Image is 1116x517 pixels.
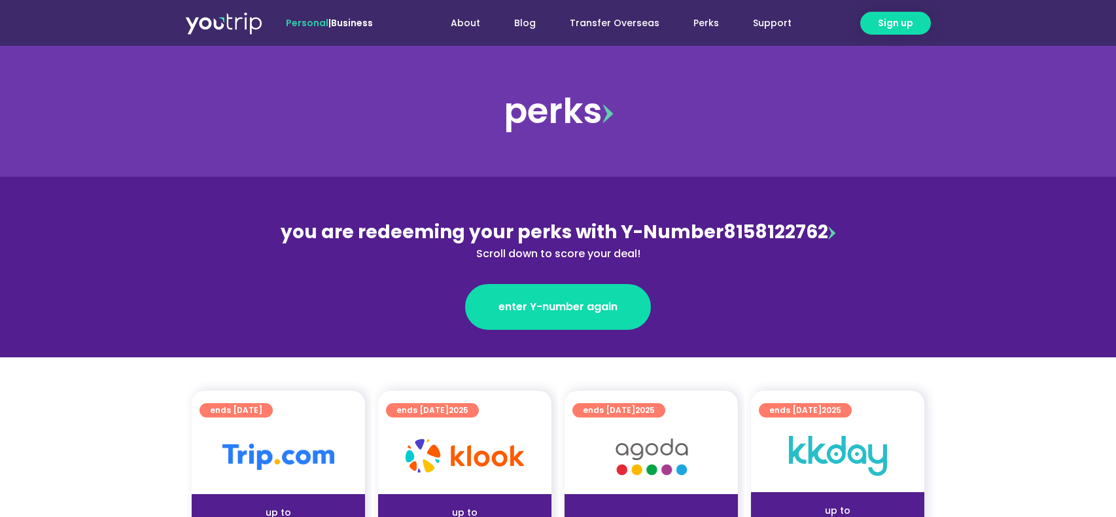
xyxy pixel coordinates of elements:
a: ends [DATE]2025 [759,403,852,418]
a: enter Y-number again [465,284,651,330]
span: 2025 [822,404,841,416]
a: Sign up [860,12,931,35]
span: enter Y-number again [498,299,618,315]
a: Transfer Overseas [553,11,676,35]
a: About [434,11,497,35]
a: ends [DATE]2025 [386,403,479,418]
span: | [286,16,373,29]
div: Scroll down to score your deal! [274,246,842,262]
a: Blog [497,11,553,35]
a: ends [DATE] [200,403,273,418]
span: Sign up [878,16,913,30]
a: Support [736,11,809,35]
span: 2025 [635,404,655,416]
span: ends [DATE] [210,403,262,418]
span: 2025 [449,404,468,416]
nav: Menu [408,11,809,35]
div: 8158122762 [274,219,842,262]
span: ends [DATE] [583,403,655,418]
span: Personal [286,16,328,29]
span: ends [DATE] [769,403,841,418]
span: ends [DATE] [396,403,468,418]
a: Perks [676,11,736,35]
span: you are redeeming your perks with Y-Number [281,219,724,245]
a: ends [DATE]2025 [572,403,665,418]
a: Business [331,16,373,29]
